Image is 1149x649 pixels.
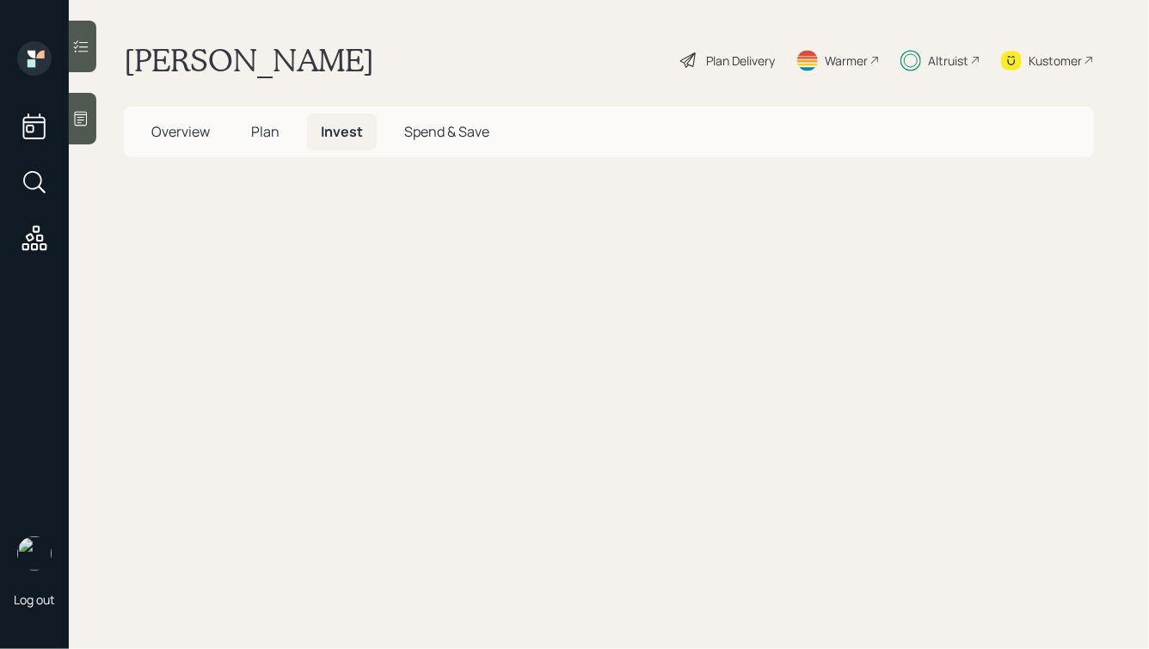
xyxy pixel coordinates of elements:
[404,122,489,141] span: Spend & Save
[151,122,210,141] span: Overview
[251,122,280,141] span: Plan
[825,52,868,70] div: Warmer
[928,52,968,70] div: Altruist
[17,536,52,571] img: hunter_neumayer.jpg
[1029,52,1082,70] div: Kustomer
[14,591,55,608] div: Log out
[124,41,374,79] h1: [PERSON_NAME]
[706,52,775,70] div: Plan Delivery
[321,122,363,141] span: Invest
